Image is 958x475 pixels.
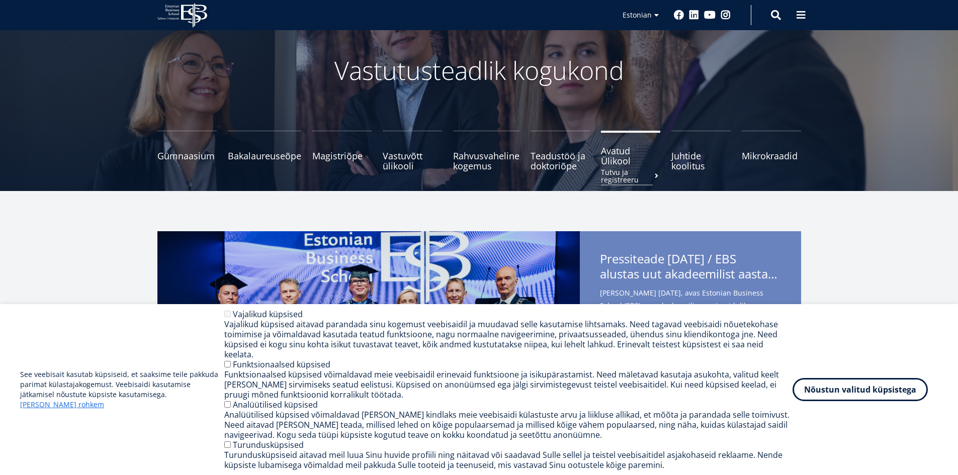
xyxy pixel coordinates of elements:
[721,10,731,20] a: Instagram
[233,439,304,450] label: Turundusküpsised
[224,369,793,400] div: Funktsionaalsed küpsised võimaldavad meie veebisaidil erinevaid funktsioone ja isikupärastamist. ...
[531,131,590,171] a: Teadustöö ja doktoriõpe
[601,168,660,183] small: Tutvu ja registreeru
[600,266,781,281] span: alustas uut akadeemilist aastat rektor [PERSON_NAME] ametissevannutamisega - teise ametiaja keskm...
[671,131,731,171] a: Juhtide koolitus
[224,319,793,359] div: Vajalikud küpsised aitavad parandada sinu kogemust veebisaidil ja muudavad selle kasutamise lihts...
[157,231,580,422] img: a
[383,151,442,171] span: Vastuvõtt ülikooli
[233,399,318,410] label: Analüütilised küpsised
[20,400,104,410] a: [PERSON_NAME] rohkem
[600,251,781,284] span: Pressiteade [DATE] / EBS
[742,131,801,171] a: Mikrokraadid
[704,10,716,20] a: Youtube
[531,151,590,171] span: Teadustöö ja doktoriõpe
[228,131,301,171] a: Bakalaureuseõpe
[224,450,793,470] div: Turundusküpsiseid aitavad meil luua Sinu huvide profiili ning näitavad või saadavad Sulle sellel ...
[383,131,442,171] a: Vastuvõtt ülikooli
[224,410,793,440] div: Analüütilised küpsised võimaldavad [PERSON_NAME] kindlaks meie veebisaidi külastuste arvu ja liik...
[671,151,731,171] span: Juhtide koolitus
[157,131,217,171] a: Gümnaasium
[20,369,224,410] p: See veebisait kasutab küpsiseid, et saaksime teile pakkuda parimat külastajakogemust. Veebisaidi ...
[793,378,928,401] button: Nõustun valitud küpsistega
[601,131,660,171] a: Avatud ÜlikoolTutvu ja registreeru
[674,10,684,20] a: Facebook
[312,131,372,171] a: Magistriõpe
[233,309,303,320] label: Vajalikud küpsised
[600,287,781,365] span: [PERSON_NAME] [DATE], avas Estonian Business School (EBS) uue akadeemilise aasta piduliku avaaktu...
[312,151,372,161] span: Magistriõpe
[601,146,660,166] span: Avatud Ülikool
[453,151,519,171] span: Rahvusvaheline kogemus
[689,10,699,20] a: Linkedin
[742,151,801,161] span: Mikrokraadid
[233,359,330,370] label: Funktsionaalsed küpsised
[213,55,746,85] p: Vastutusteadlik kogukond
[228,151,301,161] span: Bakalaureuseõpe
[453,131,519,171] a: Rahvusvaheline kogemus
[157,151,217,161] span: Gümnaasium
